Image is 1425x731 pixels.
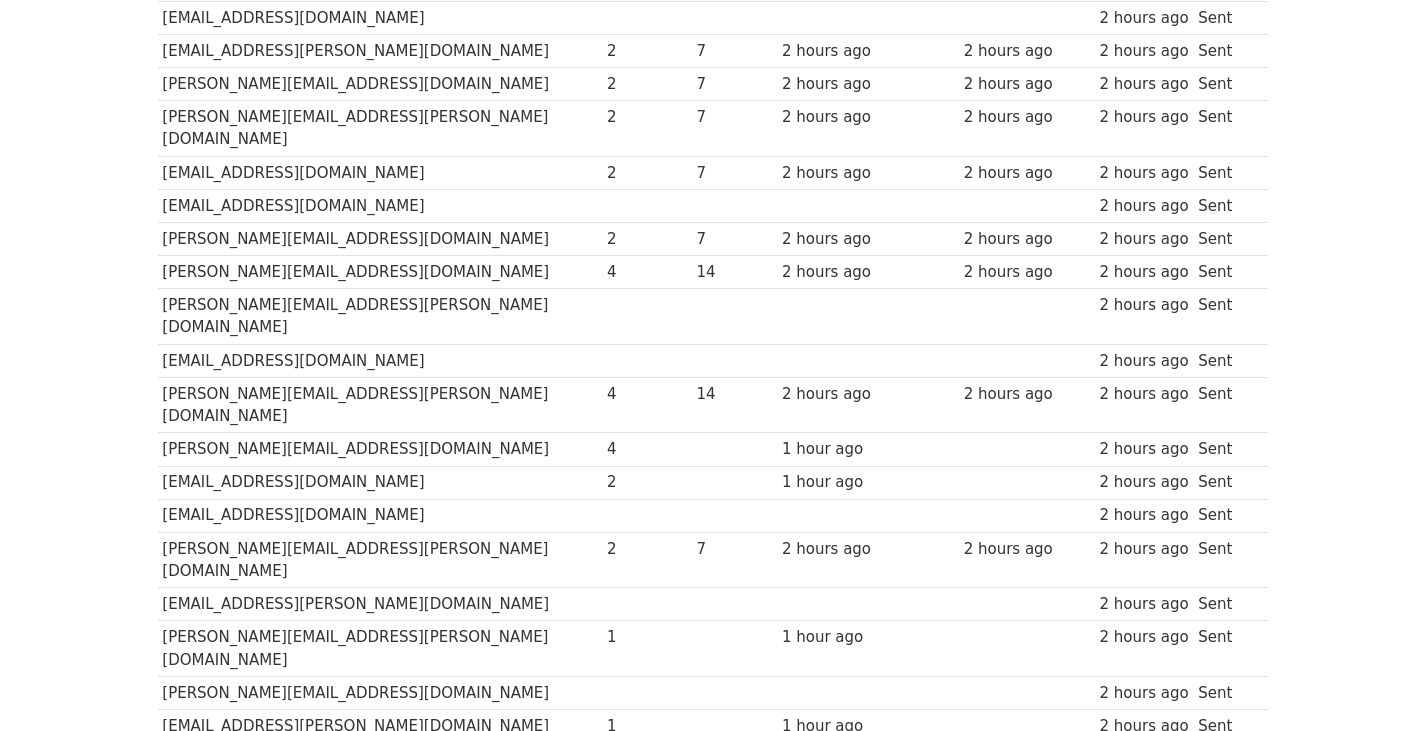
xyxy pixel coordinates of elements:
div: 2 hours ago [1099,294,1188,317]
div: 2 hours ago [1099,228,1188,251]
td: [PERSON_NAME][EMAIL_ADDRESS][DOMAIN_NAME] [158,68,603,101]
div: 2 hours ago [964,40,1090,63]
div: 7 [697,162,773,185]
td: [EMAIL_ADDRESS][DOMAIN_NAME] [158,344,603,377]
td: Sent [1193,101,1257,157]
div: 2 [607,228,687,251]
td: Sent [1193,377,1257,433]
td: [PERSON_NAME][EMAIL_ADDRESS][PERSON_NAME][DOMAIN_NAME] [158,621,603,677]
div: 2 hours ago [1099,593,1188,616]
div: 2 [607,40,687,63]
td: Sent [1193,189,1257,222]
td: [EMAIL_ADDRESS][DOMAIN_NAME] [158,499,603,532]
div: 4 [607,261,687,284]
div: 2 hours ago [782,73,954,96]
td: Sent [1193,222,1257,255]
div: 2 hours ago [964,162,1090,185]
div: 2 hours ago [782,261,954,284]
td: [EMAIL_ADDRESS][DOMAIN_NAME] [158,156,603,189]
div: 7 [697,40,773,63]
td: Sent [1193,256,1257,289]
td: Sent [1193,35,1257,68]
div: 2 hours ago [1099,7,1188,30]
td: Sent [1193,677,1257,710]
td: [PERSON_NAME][EMAIL_ADDRESS][DOMAIN_NAME] [158,677,603,710]
div: 2 [607,538,687,561]
td: Sent [1193,433,1257,466]
div: 2 hours ago [964,106,1090,129]
div: 1 hour ago [782,438,954,461]
div: 2 hours ago [1099,383,1188,406]
div: 7 [697,538,773,561]
td: [EMAIL_ADDRESS][PERSON_NAME][DOMAIN_NAME] [158,588,603,621]
div: 14 [697,261,773,284]
td: [EMAIL_ADDRESS][DOMAIN_NAME] [158,1,603,34]
iframe: Chat Widget [1325,635,1425,731]
td: Sent [1193,68,1257,101]
div: 2 hours ago [1099,40,1188,63]
div: 2 hours ago [964,73,1090,96]
td: Sent [1193,1,1257,34]
div: 2 hours ago [964,538,1090,561]
div: 4 [607,383,687,406]
td: [PERSON_NAME][EMAIL_ADDRESS][PERSON_NAME][DOMAIN_NAME] [158,289,603,345]
td: [PERSON_NAME][EMAIL_ADDRESS][DOMAIN_NAME] [158,433,603,466]
div: 2 hours ago [1099,73,1188,96]
td: Sent [1193,156,1257,189]
div: 2 hours ago [1099,682,1188,705]
div: 2 hours ago [1099,162,1188,185]
td: Sent [1193,344,1257,377]
td: [EMAIL_ADDRESS][DOMAIN_NAME] [158,466,603,499]
div: 2 [607,162,687,185]
div: 2 hours ago [782,383,954,406]
div: 7 [697,228,773,251]
td: Sent [1193,466,1257,499]
div: 2 hours ago [782,162,954,185]
td: [PERSON_NAME][EMAIL_ADDRESS][PERSON_NAME][DOMAIN_NAME] [158,101,603,157]
div: 1 hour ago [782,471,954,494]
div: 2 hours ago [1099,438,1188,461]
div: 2 hours ago [964,383,1090,406]
div: 4 [607,438,687,461]
div: 14 [697,383,773,406]
div: 2 hours ago [782,228,954,251]
div: 2 hours ago [1099,538,1188,561]
td: [PERSON_NAME][EMAIL_ADDRESS][DOMAIN_NAME] [158,222,603,255]
div: 7 [697,106,773,129]
td: [PERSON_NAME][EMAIL_ADDRESS][PERSON_NAME][DOMAIN_NAME] [158,532,603,588]
td: Sent [1193,499,1257,532]
td: [EMAIL_ADDRESS][PERSON_NAME][DOMAIN_NAME] [158,35,603,68]
td: Sent [1193,532,1257,588]
div: 2 hours ago [1099,106,1188,129]
div: 1 [607,626,687,649]
td: Sent [1193,588,1257,621]
td: Sent [1193,621,1257,677]
div: 2 hours ago [964,261,1090,284]
div: 2 hours ago [1099,626,1188,649]
div: 2 hours ago [782,538,954,561]
td: Sent [1193,289,1257,345]
div: 2 hours ago [1099,471,1188,494]
div: 2 [607,471,687,494]
div: 2 hours ago [964,228,1090,251]
td: [EMAIL_ADDRESS][DOMAIN_NAME] [158,189,603,222]
td: [PERSON_NAME][EMAIL_ADDRESS][PERSON_NAME][DOMAIN_NAME] [158,377,603,433]
div: 2 hours ago [782,106,954,129]
div: 2 hours ago [1099,504,1188,527]
div: 2 hours ago [1099,350,1188,373]
div: 7 [697,73,773,96]
div: 2 hours ago [782,40,954,63]
div: 2 hours ago [1099,261,1188,284]
td: [PERSON_NAME][EMAIL_ADDRESS][DOMAIN_NAME] [158,256,603,289]
div: 2 hours ago [1099,195,1188,218]
div: 2 [607,106,687,129]
div: 2 [607,73,687,96]
div: 1 hour ago [782,626,954,649]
